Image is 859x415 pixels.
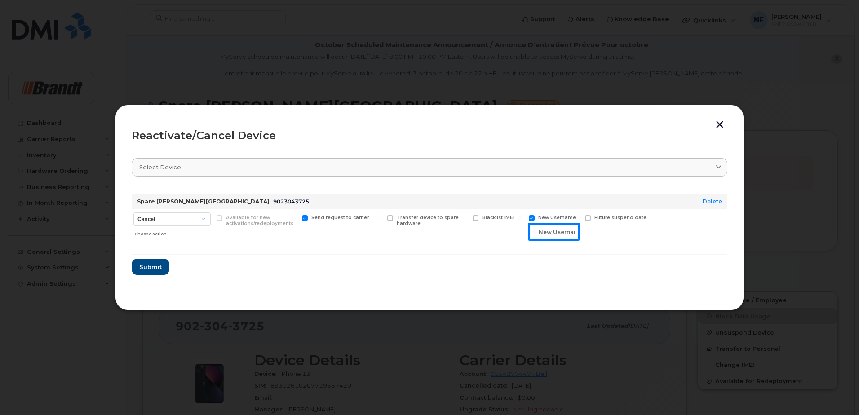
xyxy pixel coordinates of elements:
[376,215,381,220] input: Transfer device to spare hardware
[132,158,727,177] a: Select device
[703,198,722,205] a: Delete
[518,215,522,220] input: New Username
[226,215,293,226] span: Available for new activations/redeployments
[291,215,296,220] input: Send request to carrier
[132,259,169,275] button: Submit
[574,215,579,220] input: Future suspend date
[139,163,181,172] span: Select device
[206,215,210,220] input: Available for new activations/redeployments
[397,215,459,226] span: Transfer device to spare hardware
[529,224,579,240] input: New Username
[538,215,576,221] span: New Username
[311,215,369,221] span: Send request to carrier
[462,215,466,220] input: Blacklist IMEI
[594,215,646,221] span: Future suspend date
[132,130,727,141] div: Reactivate/Cancel Device
[139,263,162,271] span: Submit
[134,227,211,238] div: Choose action
[482,215,514,221] span: Blacklist IMEI
[273,198,309,205] span: 9023043725
[137,198,270,205] strong: Spare [PERSON_NAME][GEOGRAPHIC_DATA]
